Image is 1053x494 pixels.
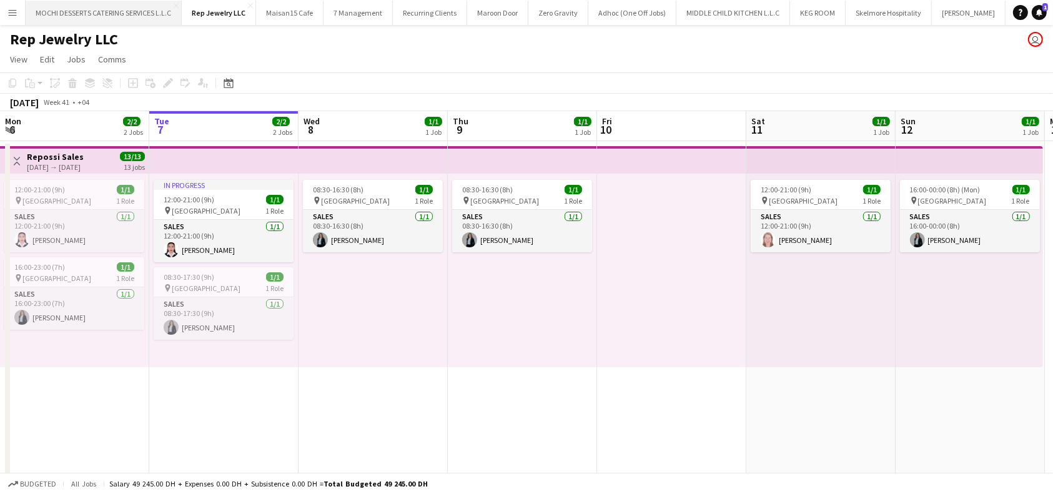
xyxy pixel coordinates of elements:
[751,180,891,252] app-job-card: 12:00-21:00 (9h)1/1 [GEOGRAPHIC_DATA]1 RoleSales1/112:00-21:00 (9h)[PERSON_NAME]
[1042,3,1048,11] span: 1
[124,127,143,137] div: 2 Jobs
[27,151,84,162] h3: Repossi Sales
[453,116,468,127] span: Thu
[303,210,443,252] app-card-role: Sales1/108:30-16:30 (8h)[PERSON_NAME]
[932,1,1006,25] button: [PERSON_NAME]
[452,210,592,252] app-card-role: Sales1/108:30-16:30 (8h)[PERSON_NAME]
[69,479,99,488] span: All jobs
[154,297,294,340] app-card-role: Sales1/108:30-17:30 (9h)[PERSON_NAME]
[1028,32,1043,47] app-user-avatar: Rudi Yriarte
[116,274,134,283] span: 1 Role
[93,51,131,67] a: Comms
[676,1,790,25] button: MIDDLE CHILD KITCHEN L.L.C
[751,210,891,252] app-card-role: Sales1/112:00-21:00 (9h)[PERSON_NAME]
[900,180,1040,252] app-job-card: 16:00-00:00 (8h) (Mon)1/1 [GEOGRAPHIC_DATA]1 RoleSales1/116:00-00:00 (8h)[PERSON_NAME]
[154,180,294,262] app-job-card: In progress12:00-21:00 (9h)1/1 [GEOGRAPHIC_DATA]1 RoleSales1/112:00-21:00 (9h)[PERSON_NAME]
[565,185,582,194] span: 1/1
[154,116,169,127] span: Tue
[152,122,169,137] span: 7
[77,97,89,107] div: +04
[123,117,141,126] span: 2/2
[452,180,592,252] app-job-card: 08:30-16:30 (8h)1/1 [GEOGRAPHIC_DATA]1 RoleSales1/108:30-16:30 (8h)[PERSON_NAME]
[901,116,916,127] span: Sun
[415,196,433,205] span: 1 Role
[1022,127,1039,137] div: 1 Job
[154,180,294,190] div: In progress
[117,185,134,194] span: 1/1
[67,54,86,65] span: Jobs
[749,122,765,137] span: 11
[564,196,582,205] span: 1 Role
[4,180,144,252] app-job-card: 12:00-21:00 (9h)1/1 [GEOGRAPHIC_DATA]1 RoleSales1/112:00-21:00 (9h)[PERSON_NAME]
[22,196,91,205] span: [GEOGRAPHIC_DATA]
[313,185,363,194] span: 08:30-16:30 (8h)
[324,479,428,488] span: Total Budgeted 49 245.00 DH
[900,210,1040,252] app-card-role: Sales1/116:00-00:00 (8h)[PERSON_NAME]
[863,196,881,205] span: 1 Role
[918,196,987,205] span: [GEOGRAPHIC_DATA]
[303,180,443,252] app-job-card: 08:30-16:30 (8h)1/1 [GEOGRAPHIC_DATA]1 RoleSales1/108:30-16:30 (8h)[PERSON_NAME]
[910,185,981,194] span: 16:00-00:00 (8h) (Mon)
[769,196,838,205] span: [GEOGRAPHIC_DATA]
[62,51,91,67] a: Jobs
[5,51,32,67] a: View
[265,206,284,215] span: 1 Role
[425,117,442,126] span: 1/1
[528,1,588,25] button: Zero Gravity
[846,1,932,25] button: Skelmore Hospitality
[26,1,182,25] button: MOCHI DESSERTS CATERING SERVICES L.L.C
[393,1,467,25] button: Recurring Clients
[863,185,881,194] span: 1/1
[5,116,21,127] span: Mon
[154,267,294,340] app-job-card: 08:30-17:30 (9h)1/1 [GEOGRAPHIC_DATA]1 RoleSales1/108:30-17:30 (9h)[PERSON_NAME]
[272,117,290,126] span: 2/2
[574,117,591,126] span: 1/1
[109,479,428,488] div: Salary 49 245.00 DH + Expenses 0.00 DH + Subsistence 0.00 DH =
[873,127,889,137] div: 1 Job
[27,162,84,172] div: [DATE] → [DATE]
[4,257,144,330] app-job-card: 16:00-23:00 (7h)1/1 [GEOGRAPHIC_DATA]1 RoleSales1/116:00-23:00 (7h)[PERSON_NAME]
[1012,196,1030,205] span: 1 Role
[124,161,145,172] div: 13 jobs
[266,272,284,282] span: 1/1
[116,196,134,205] span: 1 Role
[321,196,390,205] span: [GEOGRAPHIC_DATA]
[575,127,591,137] div: 1 Job
[98,54,126,65] span: Comms
[451,122,468,137] span: 9
[761,185,811,194] span: 12:00-21:00 (9h)
[751,116,765,127] span: Sat
[470,196,539,205] span: [GEOGRAPHIC_DATA]
[20,480,56,488] span: Budgeted
[425,127,442,137] div: 1 Job
[415,185,433,194] span: 1/1
[164,195,214,204] span: 12:00-21:00 (9h)
[14,185,65,194] span: 12:00-21:00 (9h)
[40,54,54,65] span: Edit
[172,284,240,293] span: [GEOGRAPHIC_DATA]
[4,287,144,330] app-card-role: Sales1/116:00-23:00 (7h)[PERSON_NAME]
[4,210,144,252] app-card-role: Sales1/112:00-21:00 (9h)[PERSON_NAME]
[324,1,393,25] button: 7 Management
[117,262,134,272] span: 1/1
[10,54,27,65] span: View
[273,127,292,137] div: 2 Jobs
[154,220,294,262] app-card-role: Sales1/112:00-21:00 (9h)[PERSON_NAME]
[6,477,58,491] button: Budgeted
[790,1,846,25] button: KEG ROOM
[164,272,214,282] span: 08:30-17:30 (9h)
[467,1,528,25] button: Maroon Door
[3,122,21,137] span: 6
[41,97,72,107] span: Week 41
[1032,5,1047,20] a: 1
[602,116,612,127] span: Fri
[182,1,256,25] button: Rep Jewelry LLC
[873,117,890,126] span: 1/1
